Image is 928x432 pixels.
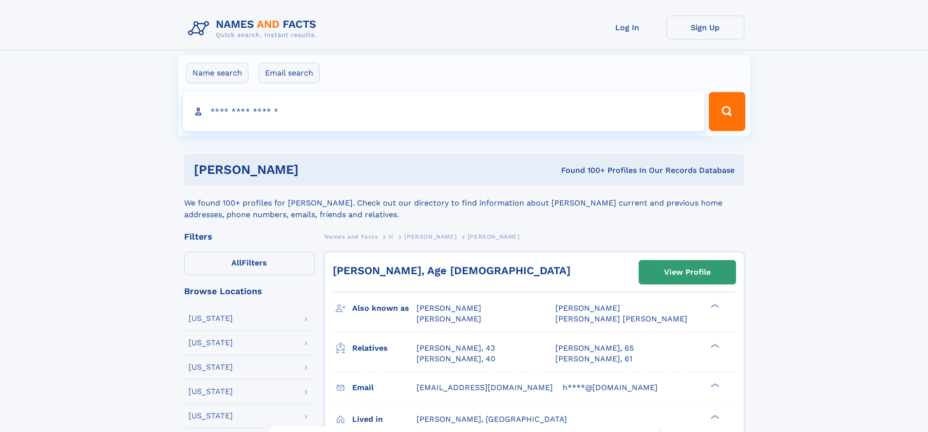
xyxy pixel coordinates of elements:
a: [PERSON_NAME], 40 [417,354,495,364]
a: H [389,230,394,243]
div: ❯ [708,342,720,349]
span: [EMAIL_ADDRESS][DOMAIN_NAME] [417,383,553,392]
h1: [PERSON_NAME] [194,164,430,176]
h3: Relatives [352,340,417,357]
div: ❯ [708,382,720,388]
a: [PERSON_NAME], 65 [555,343,634,354]
span: [PERSON_NAME], [GEOGRAPHIC_DATA] [417,414,567,424]
span: [PERSON_NAME] [555,303,620,313]
label: Filters [184,252,315,275]
div: Filters [184,232,315,241]
span: All [231,258,242,267]
span: [PERSON_NAME] [417,314,481,323]
h3: Email [352,379,417,396]
a: [PERSON_NAME], 43 [417,343,495,354]
input: search input [183,92,705,131]
div: [US_STATE] [189,315,233,322]
div: ❯ [708,303,720,309]
div: We found 100+ profiles for [PERSON_NAME]. Check out our directory to find information about [PERS... [184,186,744,221]
div: Found 100+ Profiles In Our Records Database [430,165,735,176]
a: View Profile [639,261,736,284]
div: [US_STATE] [189,388,233,395]
div: ❯ [708,413,720,420]
div: [US_STATE] [189,363,233,371]
button: Search Button [709,92,745,131]
a: Names and Facts [324,230,378,243]
a: [PERSON_NAME] [404,230,456,243]
span: [PERSON_NAME] [PERSON_NAME] [555,314,687,323]
span: H [389,233,394,240]
span: [PERSON_NAME] [417,303,481,313]
img: Logo Names and Facts [184,16,324,42]
a: [PERSON_NAME], 61 [555,354,632,364]
label: Email search [259,63,320,83]
a: [PERSON_NAME], Age [DEMOGRAPHIC_DATA] [333,264,570,277]
h3: Also known as [352,300,417,317]
label: Name search [186,63,248,83]
span: [PERSON_NAME] [404,233,456,240]
div: [US_STATE] [189,412,233,420]
a: Log In [588,16,666,39]
div: [US_STATE] [189,339,233,347]
a: Sign Up [666,16,744,39]
div: Browse Locations [184,287,315,296]
div: View Profile [664,261,711,283]
span: [PERSON_NAME] [468,233,520,240]
h3: Lived in [352,411,417,428]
